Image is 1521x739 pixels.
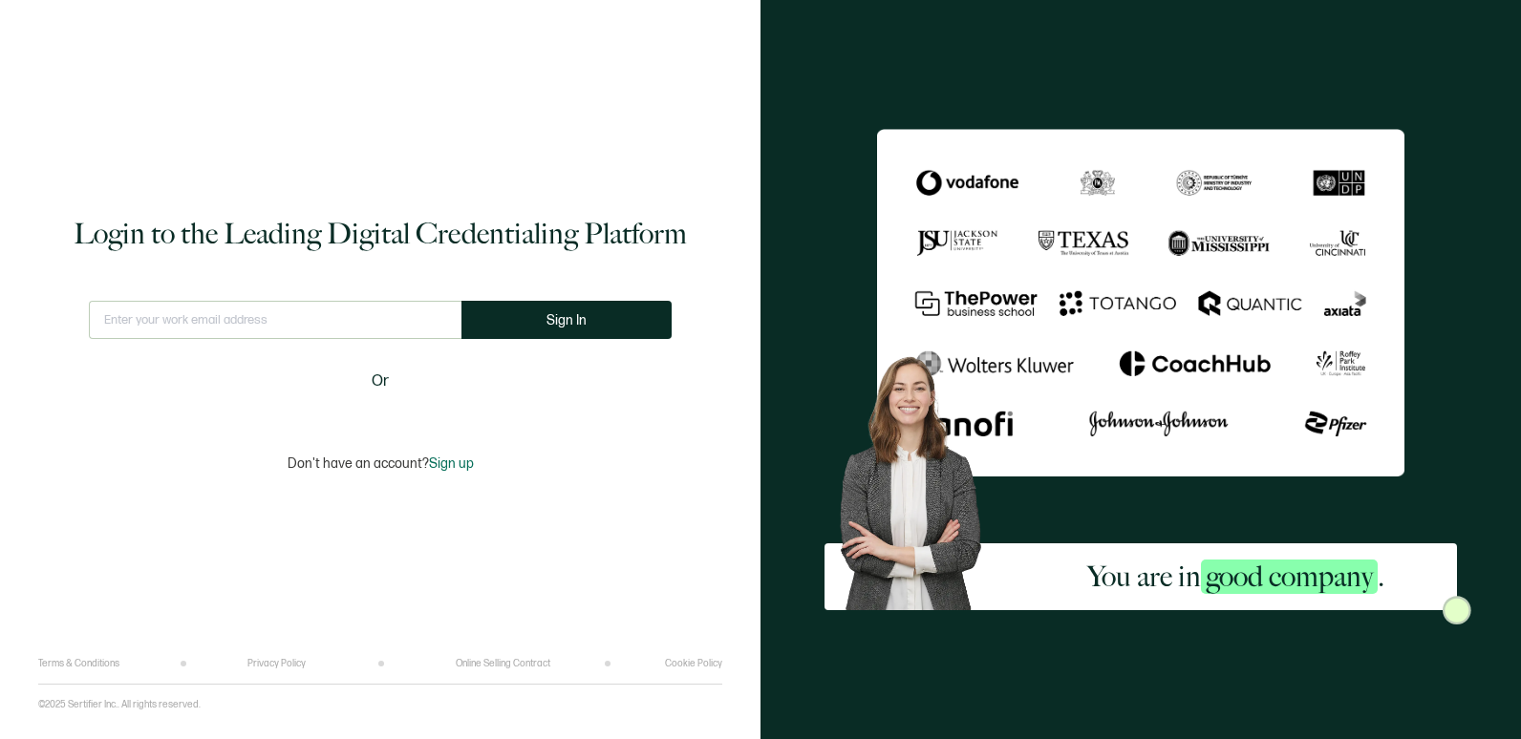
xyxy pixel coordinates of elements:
[247,658,306,669] a: Privacy Policy
[1443,596,1471,624] img: Sertifier Login
[665,658,722,669] a: Cookie Policy
[74,215,687,253] h1: Login to the Leading Digital Credentialing Platform
[825,344,1015,610] img: Sertifier Login - You are in <span class="strong-h">good company</span>. Hero
[288,455,474,472] p: Don't have an account?
[546,313,587,327] span: Sign In
[1087,558,1384,596] h2: You are in .
[1201,560,1378,594] span: good company
[372,369,389,393] span: Or
[429,455,474,472] span: Sign up
[877,129,1404,476] img: Sertifier Login - You are in <span class="strong-h">good company</span>.
[456,658,550,669] a: Online Selling Contract
[38,699,201,710] p: ©2025 Sertifier Inc.. All rights reserved.
[461,301,672,339] button: Sign In
[89,301,461,339] input: Enter your work email address
[38,658,119,669] a: Terms & Conditions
